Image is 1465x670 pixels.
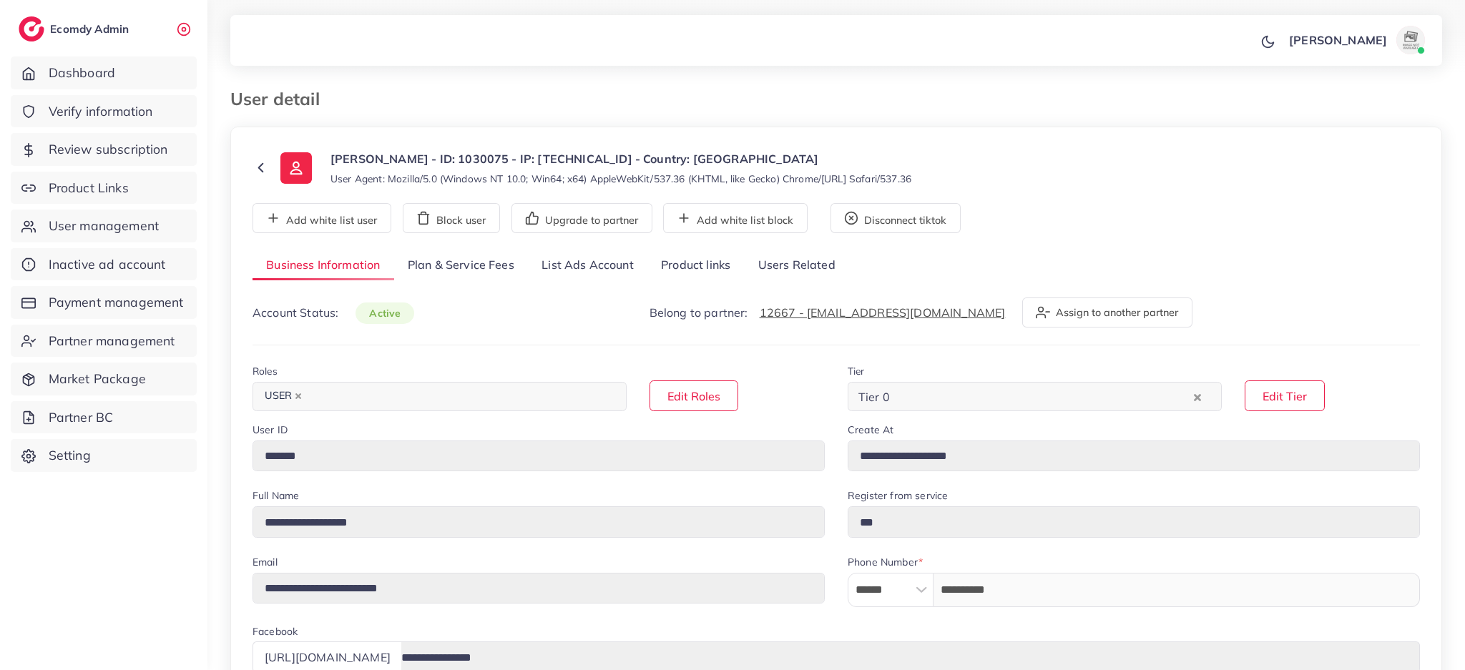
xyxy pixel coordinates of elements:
[848,364,865,378] label: Tier
[848,423,893,437] label: Create At
[848,382,1222,411] div: Search for option
[1022,297,1192,327] button: Assign to another partner
[1396,26,1425,54] img: avatar
[831,203,961,233] button: Disconnect tiktok
[330,172,911,186] small: User Agent: Mozilla/5.0 (Windows NT 10.0; Win64; x64) AppleWebKit/537.36 (KHTML, like Gecko) Chro...
[49,140,168,159] span: Review subscription
[11,401,197,434] a: Partner BC
[848,555,923,569] label: Phone Number
[647,250,744,281] a: Product links
[856,386,893,408] span: Tier 0
[650,304,1006,321] p: Belong to partner:
[49,370,146,388] span: Market Package
[280,152,312,184] img: ic-user-info.36bf1079.svg
[253,423,288,437] label: User ID
[49,255,166,274] span: Inactive ad account
[330,150,911,167] p: [PERSON_NAME] - ID: 1030075 - IP: [TECHNICAL_ID] - Country: [GEOGRAPHIC_DATA]
[49,64,115,82] span: Dashboard
[11,95,197,128] a: Verify information
[253,250,394,281] a: Business Information
[528,250,647,281] a: List Ads Account
[310,385,608,408] input: Search for option
[403,203,500,233] button: Block user
[11,325,197,358] a: Partner management
[50,22,132,36] h2: Ecomdy Admin
[253,624,298,639] label: Facebook
[49,179,129,197] span: Product Links
[11,286,197,319] a: Payment management
[356,302,414,324] span: active
[11,439,197,472] a: Setting
[253,382,627,411] div: Search for option
[511,203,652,233] button: Upgrade to partner
[253,304,414,322] p: Account Status:
[894,385,1190,408] input: Search for option
[19,16,132,41] a: logoEcomdy Admin
[49,408,114,427] span: Partner BC
[49,102,153,121] span: Verify information
[49,446,91,465] span: Setting
[744,250,848,281] a: Users Related
[650,380,738,411] button: Edit Roles
[848,488,948,503] label: Register from service
[253,555,278,569] label: Email
[258,386,308,406] span: USER
[11,363,197,395] a: Market Package
[230,89,331,109] h3: User detail
[11,210,197,242] a: User management
[49,217,159,235] span: User management
[253,488,299,503] label: Full Name
[760,305,1006,320] a: 12667 - [EMAIL_ADDRESS][DOMAIN_NAME]
[253,203,391,233] button: Add white list user
[1245,380,1325,411] button: Edit Tier
[19,16,44,41] img: logo
[295,393,302,400] button: Deselect USER
[11,56,197,89] a: Dashboard
[11,248,197,281] a: Inactive ad account
[663,203,808,233] button: Add white list block
[11,133,197,166] a: Review subscription
[1289,31,1387,49] p: [PERSON_NAME]
[49,293,184,312] span: Payment management
[11,172,197,205] a: Product Links
[1281,26,1431,54] a: [PERSON_NAME]avatar
[394,250,528,281] a: Plan & Service Fees
[1194,388,1201,405] button: Clear Selected
[49,332,175,350] span: Partner management
[253,364,278,378] label: Roles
